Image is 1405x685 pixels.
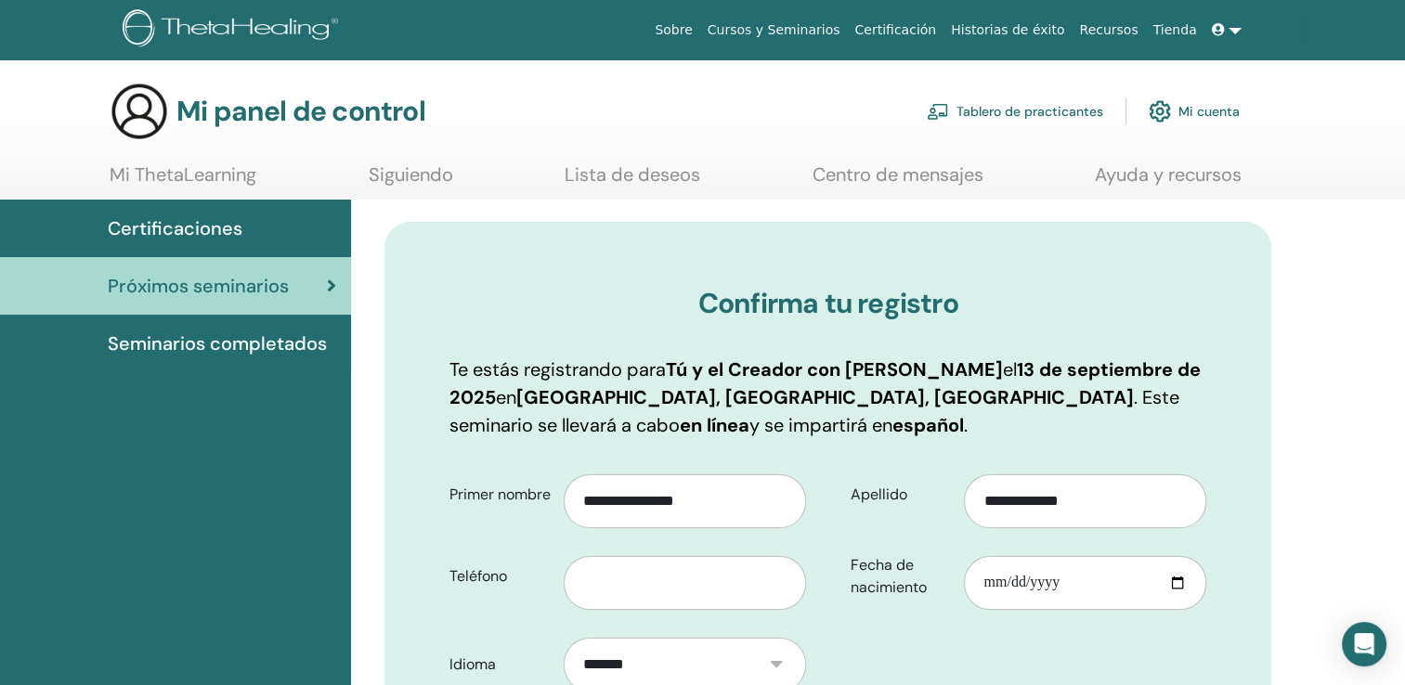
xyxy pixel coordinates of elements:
[892,413,964,437] b: español
[108,330,327,357] span: Seminarios completados
[927,91,1103,132] a: Tablero de practicantes
[436,559,564,594] label: Teléfono
[436,647,564,682] label: Idioma
[123,9,345,51] img: logo.png
[1342,622,1386,666] div: Abra Intercom Messenger
[700,13,848,47] a: Cursos y Seminarios
[680,413,749,437] b: en línea
[176,95,425,128] h3: Mi panel de control
[847,13,943,47] a: Certificación
[449,355,1206,439] p: Te estás registrando para el en . Este seminario se llevará a cabo y se impartirá en .
[108,214,242,242] span: Certificaciones
[927,103,949,120] img: chalkboard-teacher.svg
[369,163,453,200] a: Siguiendo
[943,13,1072,47] a: Historias de éxito
[1149,96,1171,127] img: cog.svg
[666,357,1003,381] b: Tú y el Creador con [PERSON_NAME]
[956,103,1103,120] font: Tablero de practicantes
[1178,103,1240,120] font: Mi cuenta
[1072,13,1145,47] a: Recursos
[647,13,699,47] a: Sobre
[813,163,983,200] a: Centro de mensajes
[565,163,700,200] a: Lista de deseos
[516,385,1134,409] b: [GEOGRAPHIC_DATA], [GEOGRAPHIC_DATA], [GEOGRAPHIC_DATA]
[110,163,256,200] a: Mi ThetaLearning
[837,548,965,605] label: Fecha de nacimiento
[110,82,169,141] img: generic-user-icon.jpg
[108,272,289,300] span: Próximos seminarios
[837,477,965,512] label: Apellido
[436,477,564,512] label: Primer nombre
[1095,163,1242,200] a: Ayuda y recursos
[1146,13,1204,47] a: Tienda
[1149,91,1240,132] a: Mi cuenta
[449,287,1206,320] h3: Confirma tu registro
